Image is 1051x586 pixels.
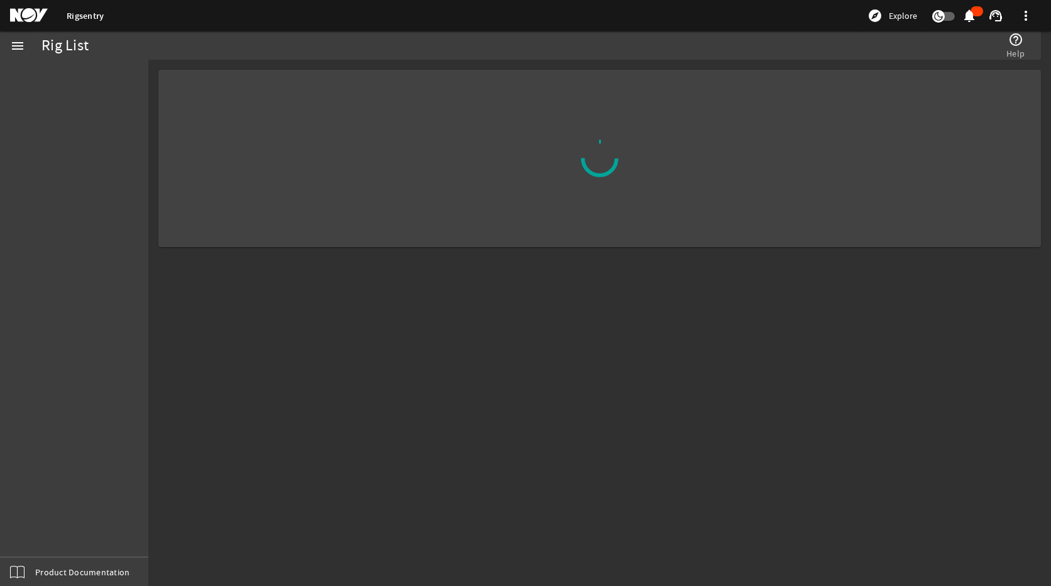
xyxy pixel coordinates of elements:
mat-icon: menu [10,38,25,53]
mat-icon: explore [867,8,883,23]
button: Explore [862,6,922,26]
mat-icon: support_agent [988,8,1003,23]
mat-icon: notifications [962,8,977,23]
span: Product Documentation [35,566,129,578]
span: Explore [889,9,917,22]
span: Help [1006,47,1025,60]
a: Rigsentry [67,10,104,22]
mat-icon: help_outline [1008,32,1023,47]
div: Rig List [41,40,89,52]
button: more_vert [1011,1,1041,31]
